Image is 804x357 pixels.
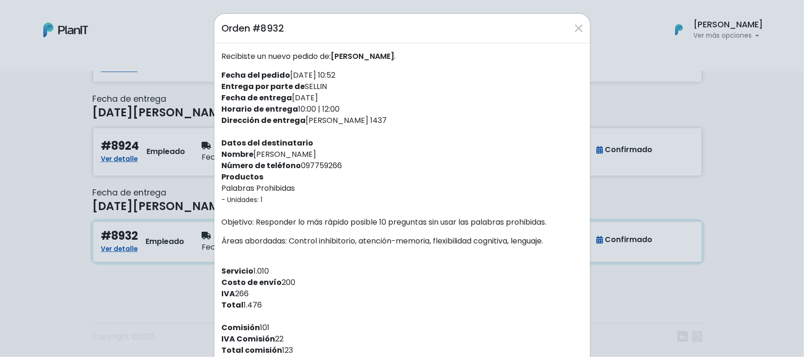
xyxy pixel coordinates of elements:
[222,195,263,204] small: - Unidades: 1
[222,51,583,62] p: Recibiste un nuevo pedido de: .
[49,9,136,27] div: ¿Necesitás ayuda?
[222,21,284,35] h5: Orden #8932
[222,149,254,160] strong: Nombre
[331,51,395,62] span: [PERSON_NAME]
[222,345,283,356] strong: Total comisión
[222,277,282,288] strong: Costo de envío
[571,21,586,36] button: Close
[222,92,292,103] strong: Fecha de entrega
[222,138,314,148] strong: Datos del destinatario
[222,81,327,92] label: SELLIN
[222,115,306,126] strong: Dirección de entrega
[222,217,583,228] p: Objetivo: Responder lo más rápido posible 10 preguntas sin usar las palabras prohibidas.
[222,81,305,92] strong: Entrega por parte de
[222,160,301,171] strong: Número de teléfono
[222,70,291,81] strong: Fecha del pedido
[222,333,276,344] strong: IVA Comisión
[222,171,264,182] strong: Productos
[222,322,260,333] strong: Comisión
[222,104,299,114] strong: Horario de entrega
[222,235,583,247] p: Áreas abordadas: Control inhibitorio, atención-memoria, flexibilidad cognitiva, lenguaje.
[222,300,244,310] strong: Total
[222,288,236,299] strong: IVA
[222,266,254,276] strong: Servicio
